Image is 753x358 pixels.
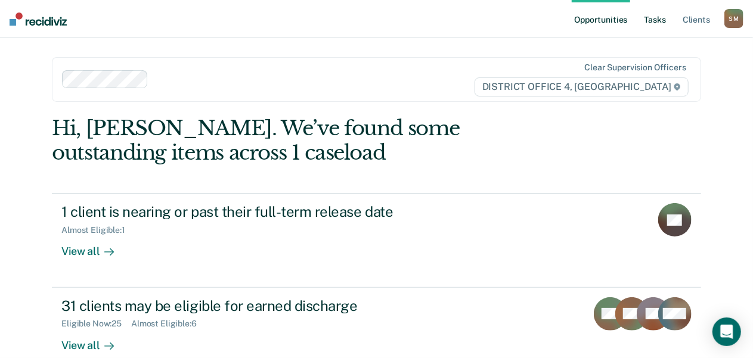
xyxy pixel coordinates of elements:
[61,297,480,315] div: 31 clients may be eligible for earned discharge
[712,317,741,346] div: Open Intercom Messenger
[724,9,743,28] button: SM
[584,63,686,73] div: Clear supervision officers
[61,329,128,352] div: View all
[61,225,135,235] div: Almost Eligible : 1
[475,77,689,96] span: DISTRICT OFFICE 4, [GEOGRAPHIC_DATA]
[724,9,743,28] div: S M
[10,13,67,26] img: Recidiviz
[52,116,571,165] div: Hi, [PERSON_NAME]. We’ve found some outstanding items across 1 caseload
[52,193,701,287] a: 1 client is nearing or past their full-term release dateAlmost Eligible:1View all
[61,235,128,259] div: View all
[61,203,480,220] div: 1 client is nearing or past their full-term release date
[61,319,131,329] div: Eligible Now : 25
[131,319,206,329] div: Almost Eligible : 6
